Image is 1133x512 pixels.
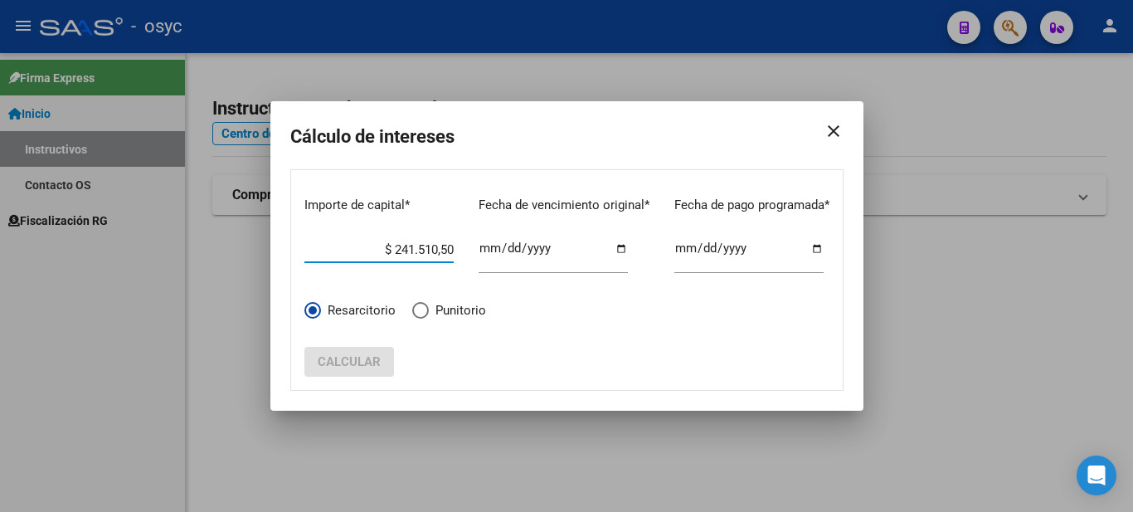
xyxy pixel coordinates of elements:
[304,347,394,377] button: Calcular
[479,196,649,215] p: Fecha de vencimiento original
[321,301,396,320] span: Resarcitorio
[429,301,486,320] span: Punitorio
[304,301,503,329] mat-radio-group: Elija una opción *
[318,354,381,369] span: Calcular
[1077,456,1116,495] div: Open Intercom Messenger
[674,196,829,215] p: Fecha de pago programada
[304,196,454,215] p: Importe de capital
[810,108,844,154] mat-icon: close
[290,121,844,153] h2: Cálculo de intereses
